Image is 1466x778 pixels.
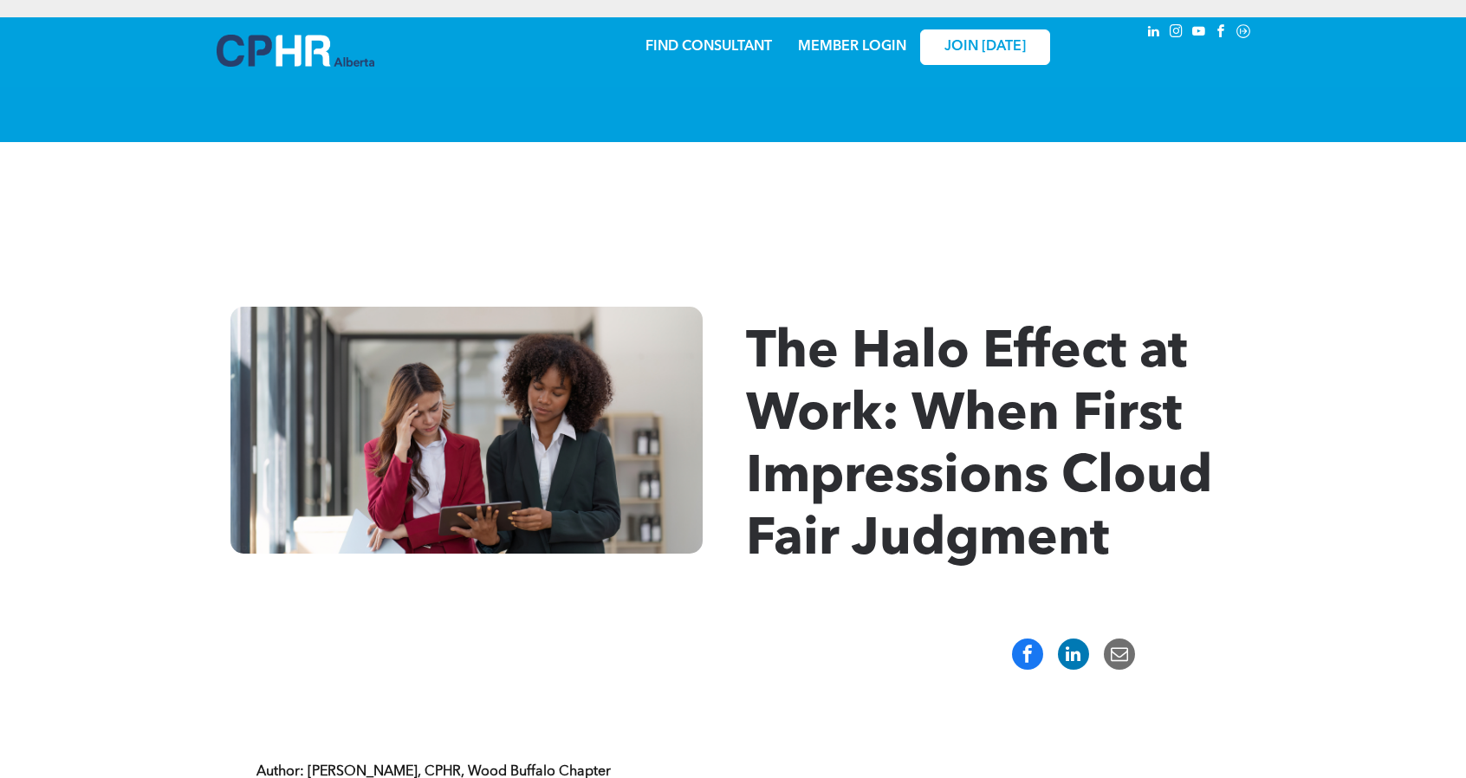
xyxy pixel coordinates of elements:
[1234,22,1253,45] a: Social network
[798,40,906,54] a: MEMBER LOGIN
[1189,22,1208,45] a: youtube
[217,35,374,67] img: A blue and white logo for cp alberta
[1166,22,1185,45] a: instagram
[645,40,772,54] a: FIND CONSULTANT
[920,29,1050,65] a: JOIN [DATE]
[944,39,1026,55] span: JOIN [DATE]
[1144,22,1163,45] a: linkedin
[746,327,1212,567] span: The Halo Effect at Work: When First Impressions Cloud Fair Judgment
[1211,22,1230,45] a: facebook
